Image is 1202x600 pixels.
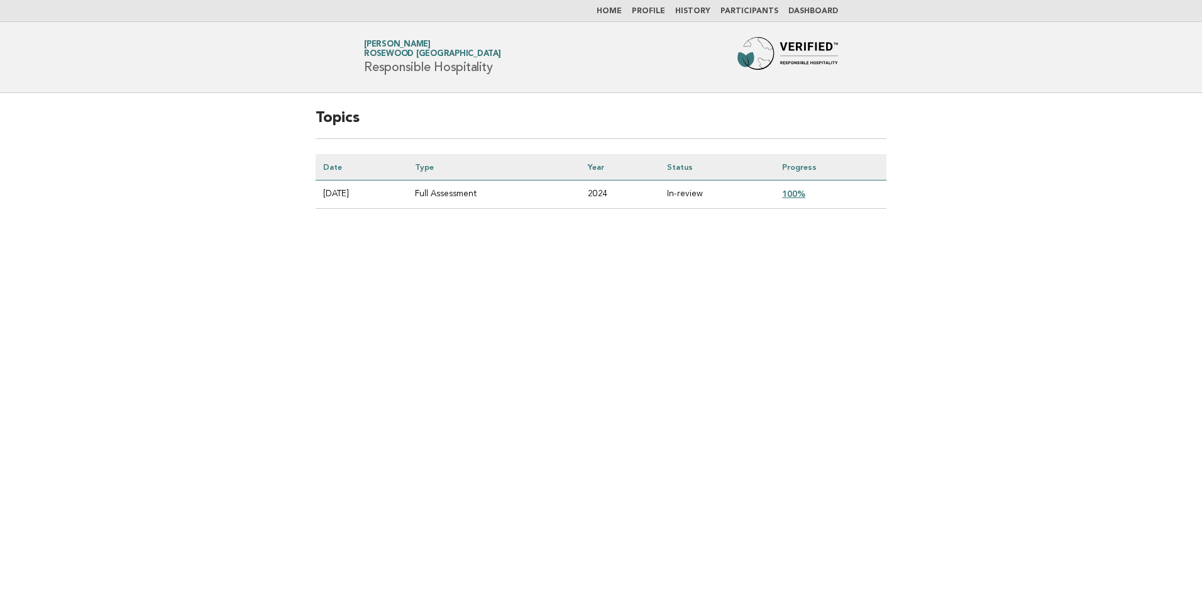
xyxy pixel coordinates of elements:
img: Forbes Travel Guide [737,37,838,77]
th: Year [580,154,659,181]
span: Rosewood [GEOGRAPHIC_DATA] [364,50,501,58]
th: Progress [775,154,886,181]
td: 2024 [580,181,659,209]
h2: Topics [316,108,886,139]
a: Participants [720,8,778,15]
th: Type [407,154,580,181]
th: Date [316,154,407,181]
th: Status [659,154,775,181]
a: [PERSON_NAME]Rosewood [GEOGRAPHIC_DATA] [364,40,501,58]
a: Home [597,8,622,15]
a: Profile [632,8,665,15]
a: Dashboard [788,8,838,15]
td: In-review [659,181,775,209]
td: [DATE] [316,181,407,209]
a: History [675,8,710,15]
a: 100% [782,189,805,199]
h1: Responsible Hospitality [364,41,501,74]
td: Full Assessment [407,181,580,209]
